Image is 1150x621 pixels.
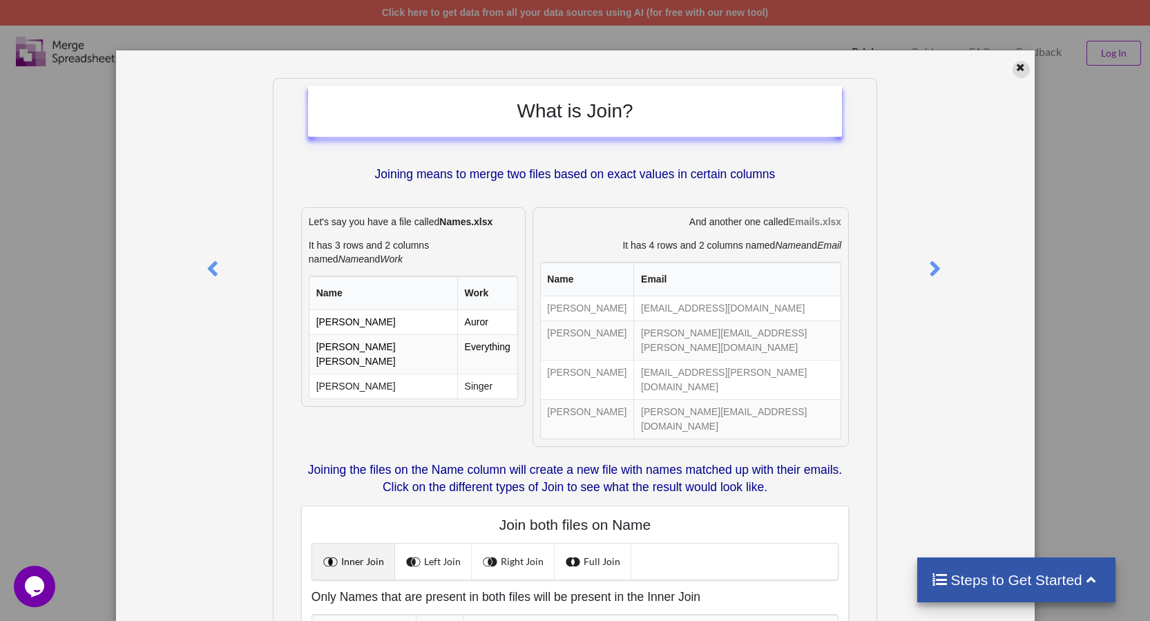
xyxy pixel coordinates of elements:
h2: What is Join? [322,99,828,123]
i: Name [338,254,364,265]
td: [PERSON_NAME] [309,310,457,334]
td: Auror [457,310,517,334]
a: Inner Join [312,544,395,580]
p: Joining the files on the Name column will create a new file with names matched up with their emai... [301,461,849,496]
td: [EMAIL_ADDRESS][DOMAIN_NAME] [633,296,841,321]
a: Left Join [395,544,472,580]
p: It has 3 rows and 2 columns named and [309,238,518,266]
th: Email [633,262,841,296]
th: Name [309,276,457,310]
th: Work [457,276,517,310]
h4: Steps to Get Started [931,571,1102,589]
b: Emails.xlsx [789,216,841,227]
p: And another one called [540,215,842,229]
td: [PERSON_NAME] [541,296,634,321]
td: [EMAIL_ADDRESS][PERSON_NAME][DOMAIN_NAME] [633,360,841,399]
td: [PERSON_NAME] [541,360,634,399]
td: Everything [457,334,517,374]
h5: Only Names that are present in both files will be present in the Inner Join [312,590,838,604]
i: Name [775,240,801,251]
iframe: chat widget [14,566,58,607]
b: Names.xlsx [439,216,492,227]
i: Email [817,240,841,251]
td: [PERSON_NAME] [PERSON_NAME] [309,334,457,374]
td: [PERSON_NAME] [541,321,634,360]
td: Singer [457,374,517,399]
td: [PERSON_NAME][EMAIL_ADDRESS][DOMAIN_NAME] [633,399,841,439]
td: [PERSON_NAME] [309,374,457,399]
th: Name [541,262,634,296]
a: Full Join [555,544,631,580]
h4: Join both files on Name [312,516,838,533]
a: Right Join [472,544,555,580]
td: [PERSON_NAME] [541,399,634,439]
td: [PERSON_NAME][EMAIL_ADDRESS][PERSON_NAME][DOMAIN_NAME] [633,321,841,360]
i: Work [380,254,403,265]
p: Let's say you have a file called [309,215,518,229]
p: Joining means to merge two files based on exact values in certain columns [308,166,842,183]
p: It has 4 rows and 2 columns named and [540,238,842,252]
